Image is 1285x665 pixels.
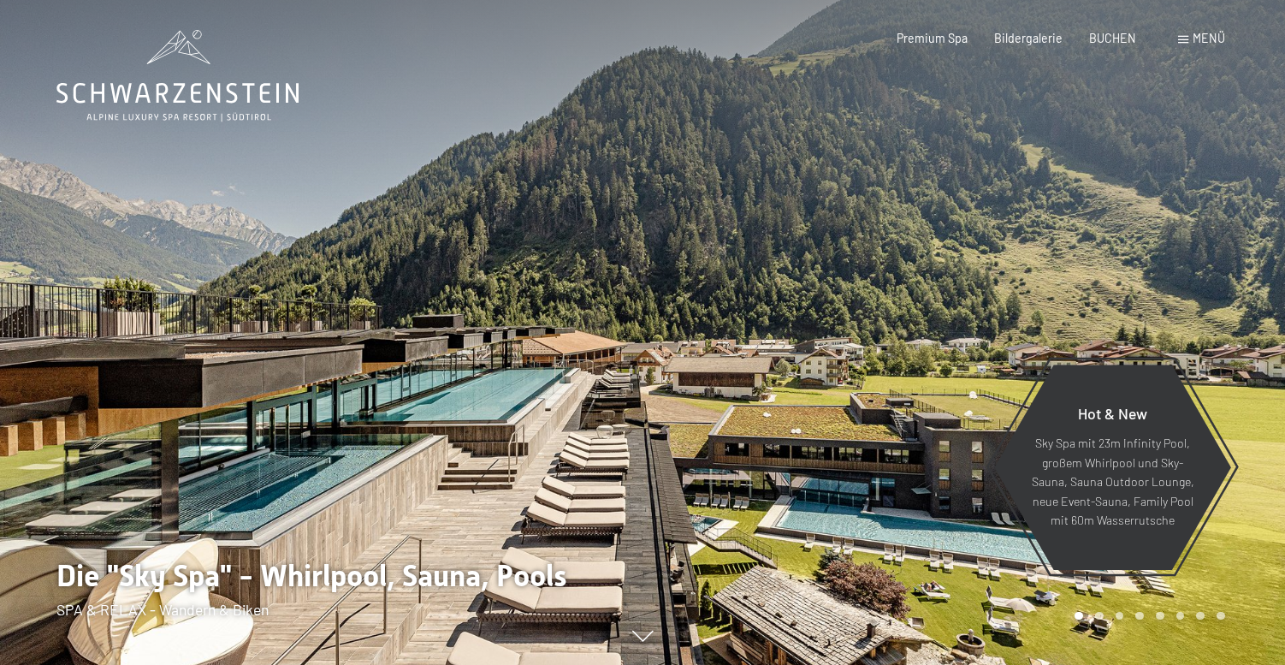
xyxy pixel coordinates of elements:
span: Hot & New [1078,404,1147,423]
a: Premium Spa [897,31,968,45]
a: Bildergalerie [994,31,1063,45]
div: Carousel Page 5 [1156,612,1164,620]
div: Carousel Pagination [1069,612,1224,620]
div: Carousel Page 3 [1116,612,1124,620]
div: Carousel Page 4 [1135,612,1144,620]
div: Carousel Page 1 (Current Slide) [1075,612,1083,620]
a: Hot & New Sky Spa mit 23m Infinity Pool, großem Whirlpool und Sky-Sauna, Sauna Outdoor Lounge, ne... [993,364,1232,571]
p: Sky Spa mit 23m Infinity Pool, großem Whirlpool und Sky-Sauna, Sauna Outdoor Lounge, neue Event-S... [1031,434,1194,531]
a: BUCHEN [1089,31,1136,45]
div: Carousel Page 8 [1217,612,1225,620]
div: Carousel Page 2 [1095,612,1104,620]
span: Menü [1193,31,1225,45]
div: Carousel Page 6 [1176,612,1185,620]
div: Carousel Page 7 [1196,612,1205,620]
